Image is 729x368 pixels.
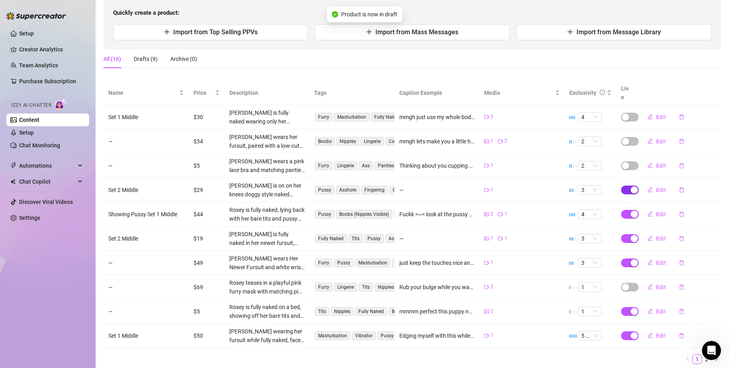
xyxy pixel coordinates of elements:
button: Import from Message Library [516,24,711,40]
span: Nipples [375,283,397,292]
th: Name [104,81,189,105]
td: $49 [189,251,225,275]
span: edit [647,138,653,144]
span: Import from Mass Messages [375,28,458,36]
span: Vibrator [352,331,376,340]
a: Settings [19,215,40,221]
td: — [104,299,189,324]
th: Price [189,81,225,105]
span: delete [679,309,684,314]
span: video-camera [484,188,489,192]
span: 2 [491,283,493,291]
span: Help [93,268,106,274]
button: Messages [40,249,80,280]
a: Chat Monitoring [19,142,60,149]
span: Furry [315,258,332,267]
div: Rosey is fully naked, lying back with her bare tits and pussy on full display. She spreads her pu... [229,206,305,223]
span: Pussy [315,186,334,194]
span: 1 [504,235,507,242]
div: — [399,186,475,194]
span: video-camera [484,285,489,290]
span: 3 [581,186,599,194]
button: Edit [641,184,672,196]
span: video-camera [484,115,489,119]
div: Rosey is fully naked on a bed, showing off her bare tits and smooth body. She teases by cupping o... [229,303,305,320]
span: left [685,356,690,361]
span: Tits [348,234,363,243]
button: Edit [641,159,672,172]
span: delete [679,114,684,120]
span: Edit [656,308,666,315]
div: Edging myself with this while thinking about you is so hard >~ [399,331,475,340]
span: Lingerie [361,137,384,146]
button: delete [672,159,691,172]
span: 2 [491,210,493,218]
td: $34 [189,129,225,154]
div: [PERSON_NAME] is fully naked in her newer fursuit, showing off her perky tits with nipples out an... [229,230,305,247]
button: Edit [641,208,672,221]
span: edit [647,211,653,217]
span: 2 [491,307,493,315]
td: — [104,154,189,178]
span: delete [679,236,684,241]
div: Fuckk >~< look at the pussy your going to destroy, you make me such a wet mess I want to submit a... [399,210,475,219]
button: delete [672,329,691,342]
span: 1 [491,162,493,169]
span: Furry [315,161,332,170]
span: Pussy [315,210,334,219]
span: 1 [491,186,493,194]
span: Nipples [331,307,354,316]
div: Archive (0) [170,55,197,63]
button: delete [672,232,691,245]
span: Fingering [394,210,420,219]
span: Close-up [389,186,414,194]
div: Hi there, [16,151,129,159]
td: $5 [189,299,225,324]
div: [PERSON_NAME] is on on her knees doggy style naked besides her newer fursuit. Her bare pussy and ... [229,181,305,199]
span: 2 [581,161,599,170]
a: Setup [19,129,34,136]
a: Discover Viral Videos [19,199,73,205]
div: Super Mass, Dark Mode, Message Library & Bump Improvements [16,133,129,149]
span: Edit [656,162,666,169]
li: Previous Page [683,354,692,364]
td: $29 [189,178,225,202]
span: video-camera [484,163,489,168]
img: AI Chatter [55,98,67,110]
span: Edit [656,187,666,193]
span: Boobs [315,137,335,146]
th: Media [479,81,565,105]
span: edit [647,308,653,314]
span: Pussy [377,331,397,340]
td: $30 [189,105,225,129]
span: Masturbation [355,258,391,267]
span: 1 [491,137,493,145]
img: Super Mass, Dark Mode, Message Library & Bump Improvements [8,57,151,113]
span: delete [679,187,684,193]
button: delete [672,111,691,123]
span: Edit [656,260,666,266]
div: Super Mass, Dark Mode, Message Library & Bump ImprovementsFeature updateSuper Mass, Dark Mode, Me... [8,57,151,166]
img: Chat Copilot [10,179,16,184]
span: delete [679,333,684,339]
span: edit [647,187,653,192]
td: $19 [189,227,225,251]
span: delete [679,260,684,266]
span: video-camera [498,212,503,217]
span: Furry [315,283,332,292]
button: Edit [641,305,672,318]
div: Profile image for Joe [118,28,134,44]
button: delete [672,305,691,318]
li: 1 [692,354,702,364]
span: Pussy [364,234,384,243]
span: plus [567,29,573,35]
h1: News [68,3,93,17]
td: Showing Pussy Set 1 Middle [104,202,189,227]
td: Set 1 Middle [104,105,189,129]
button: Import from Mass Messages [315,24,510,40]
span: Furry [315,113,332,121]
span: 1 [504,210,507,218]
span: edit [647,162,653,168]
span: Import from Message Library [577,28,661,36]
div: mmmm perfect this puppy needs to be bred >~< where are you going to put that dick first ?~ [399,307,475,316]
